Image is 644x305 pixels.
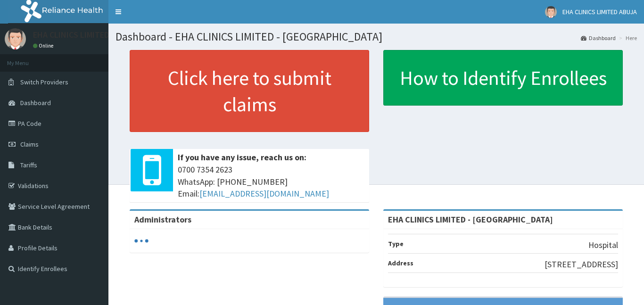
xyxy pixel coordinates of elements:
[134,234,149,248] svg: audio-loading
[33,31,135,39] p: EHA CLINICS LIMITED ABUJA
[20,140,39,148] span: Claims
[562,8,637,16] span: EHA CLINICS LIMITED ABUJA
[20,99,51,107] span: Dashboard
[588,239,618,251] p: Hospital
[388,239,404,248] b: Type
[130,50,369,132] a: Click here to submit claims
[617,34,637,42] li: Here
[134,214,191,225] b: Administrators
[545,258,618,271] p: [STREET_ADDRESS]
[178,152,306,163] b: If you have any issue, reach us on:
[383,50,623,106] a: How to Identify Enrollees
[545,6,557,18] img: User Image
[116,31,637,43] h1: Dashboard - EHA CLINICS LIMITED - [GEOGRAPHIC_DATA]
[388,259,413,267] b: Address
[581,34,616,42] a: Dashboard
[33,42,56,49] a: Online
[388,214,553,225] strong: EHA CLINICS LIMITED - [GEOGRAPHIC_DATA]
[20,78,68,86] span: Switch Providers
[20,161,37,169] span: Tariffs
[199,188,329,199] a: [EMAIL_ADDRESS][DOMAIN_NAME]
[178,164,364,200] span: 0700 7354 2623 WhatsApp: [PHONE_NUMBER] Email:
[5,28,26,49] img: User Image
